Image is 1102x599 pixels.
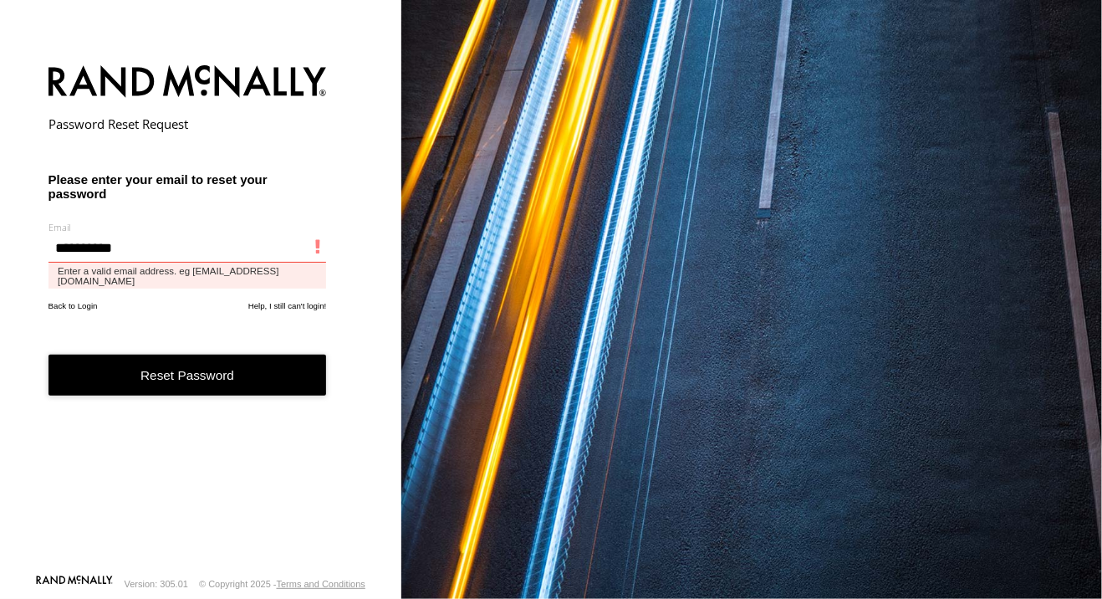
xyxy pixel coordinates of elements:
button: Reset Password [48,355,327,396]
a: Help, I still can't login! [248,301,327,310]
label: Email [48,221,327,233]
div: Version: 305.01 [125,579,188,589]
h2: Password Reset Request [48,115,327,132]
label: Enter a valid email address. eg [EMAIL_ADDRESS][DOMAIN_NAME] [48,263,327,289]
a: Back to Login [48,301,98,310]
a: Terms and Conditions [277,579,365,589]
a: Visit our Website [36,576,113,592]
h3: Please enter your email to reset your password [48,172,327,201]
div: © Copyright 2025 - [199,579,365,589]
img: Rand McNally [48,62,327,105]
